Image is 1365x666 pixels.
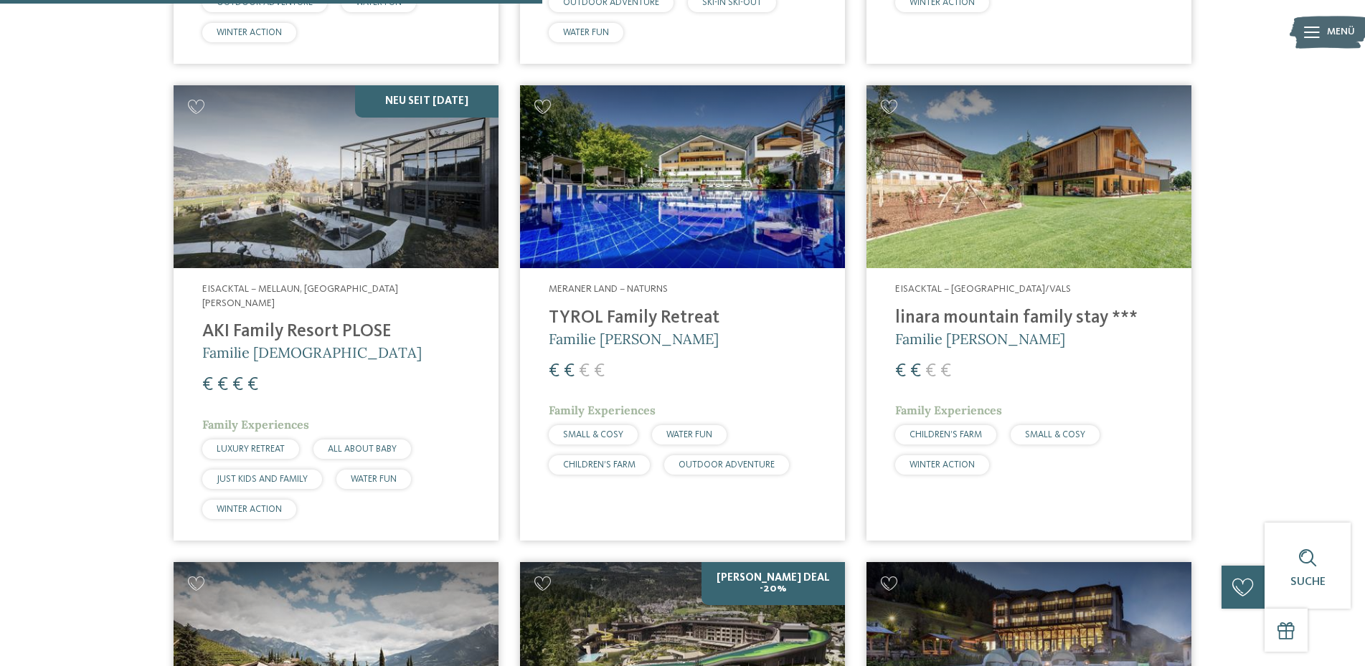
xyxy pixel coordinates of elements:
[247,376,258,394] span: €
[202,343,422,361] span: Familie [DEMOGRAPHIC_DATA]
[895,330,1065,348] span: Familie [PERSON_NAME]
[564,362,575,381] span: €
[217,444,285,454] span: LUXURY RETREAT
[217,28,282,37] span: WINTER ACTION
[666,430,712,439] span: WATER FUN
[1025,430,1085,439] span: SMALL & COSY
[202,284,398,308] span: Eisacktal – Mellaun, [GEOGRAPHIC_DATA][PERSON_NAME]
[563,460,636,470] span: CHILDREN’S FARM
[1290,576,1326,588] span: Suche
[549,330,719,348] span: Familie [PERSON_NAME]
[202,376,213,394] span: €
[895,403,1002,417] span: Family Experiences
[895,362,906,381] span: €
[520,85,845,541] a: Familienhotels gesucht? Hier findet ihr die besten! Meraner Land – Naturns TYROL Family Retreat F...
[910,430,982,439] span: CHILDREN’S FARM
[866,85,1191,268] img: Familienhotels gesucht? Hier findet ihr die besten!
[594,362,605,381] span: €
[925,362,936,381] span: €
[579,362,590,381] span: €
[328,444,397,454] span: ALL ABOUT BABY
[520,85,845,268] img: Familien Wellness Residence Tyrol ****
[217,376,228,394] span: €
[549,362,559,381] span: €
[351,475,397,484] span: WATER FUN
[217,505,282,514] span: WINTER ACTION
[563,430,623,439] span: SMALL & COSY
[202,321,470,343] h4: AKI Family Resort PLOSE
[549,308,816,329] h4: TYROL Family Retreat
[549,284,668,294] span: Meraner Land – Naturns
[232,376,243,394] span: €
[679,460,775,470] span: OUTDOOR ADVENTURE
[174,85,499,541] a: Familienhotels gesucht? Hier findet ihr die besten! NEU seit [DATE] Eisacktal – Mellaun, [GEOGRAP...
[202,417,309,432] span: Family Experiences
[217,475,308,484] span: JUST KIDS AND FAMILY
[910,460,975,470] span: WINTER ACTION
[174,85,499,268] img: Familienhotels gesucht? Hier findet ihr die besten!
[910,362,921,381] span: €
[549,403,656,417] span: Family Experiences
[895,308,1163,329] h4: linara mountain family stay ***
[563,28,609,37] span: WATER FUN
[895,284,1071,294] span: Eisacktal – [GEOGRAPHIC_DATA]/Vals
[940,362,951,381] span: €
[866,85,1191,541] a: Familienhotels gesucht? Hier findet ihr die besten! Eisacktal – [GEOGRAPHIC_DATA]/Vals linara mou...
